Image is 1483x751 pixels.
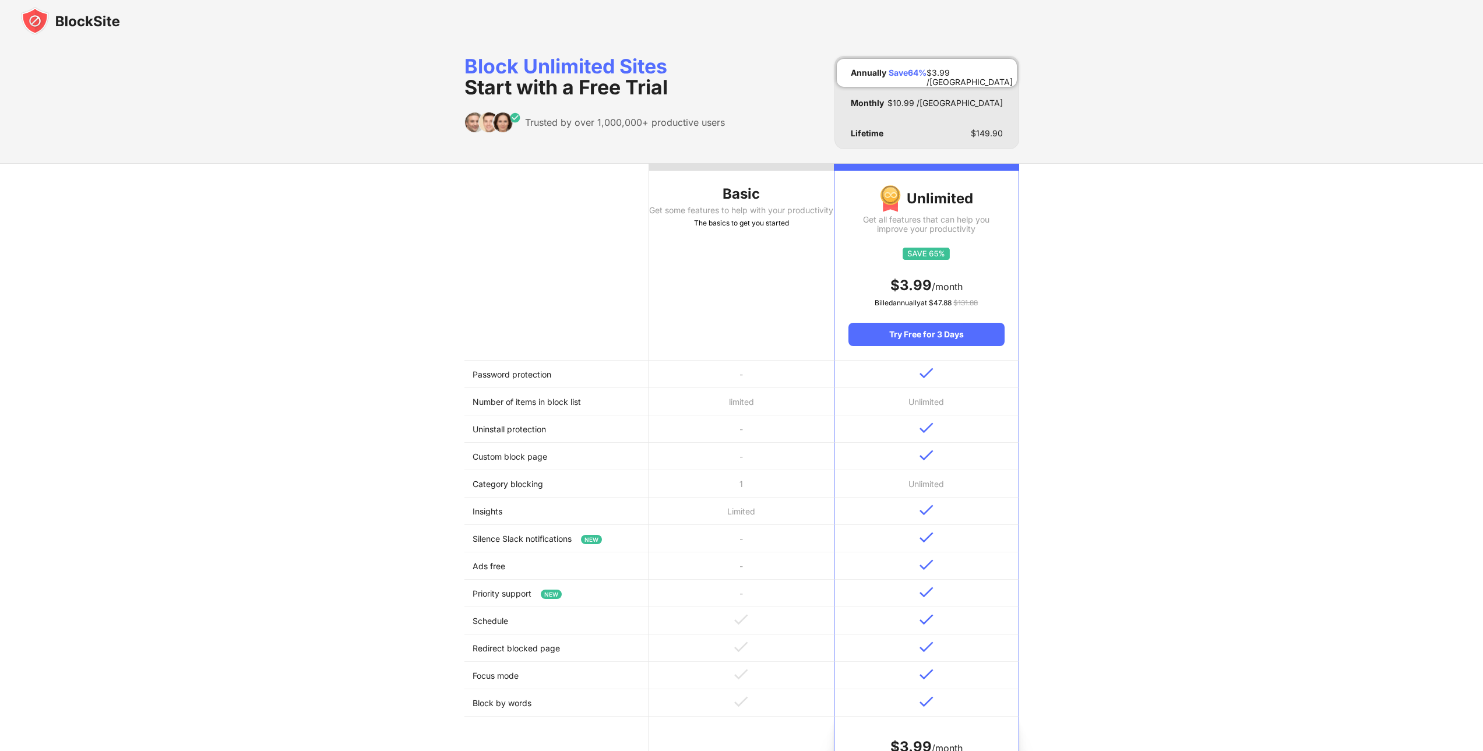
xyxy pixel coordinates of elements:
[734,614,748,625] img: v-grey.svg
[920,641,934,653] img: v-blue.svg
[953,298,978,307] span: $ 131.88
[464,388,649,415] td: Number of items in block list
[464,470,649,498] td: Category blocking
[464,525,649,552] td: Silence Slack notifications
[464,415,649,443] td: Uninstall protection
[525,117,725,128] div: Trusted by over 1,000,000+ productive users
[581,535,602,544] span: NEW
[464,634,649,662] td: Redirect blocked page
[649,443,834,470] td: -
[649,525,834,552] td: -
[920,368,934,379] img: v-blue.svg
[920,614,934,625] img: v-blue.svg
[649,388,834,415] td: limited
[848,215,1004,234] div: Get all features that can help you improve your productivity
[464,56,725,98] div: Block Unlimited Sites
[834,470,1019,498] td: Unlimited
[903,248,950,260] img: save65.svg
[920,422,934,433] img: v-blue.svg
[848,297,1004,309] div: Billed annually at $ 47.88
[734,696,748,707] img: v-grey.svg
[889,68,927,77] div: Save 64 %
[649,580,834,607] td: -
[464,662,649,689] td: Focus mode
[464,607,649,634] td: Schedule
[734,669,748,680] img: v-grey.svg
[464,689,649,717] td: Block by words
[649,206,834,215] div: Get some features to help with your productivity
[920,669,934,680] img: v-blue.svg
[649,415,834,443] td: -
[464,580,649,607] td: Priority support
[920,532,934,543] img: v-blue.svg
[927,68,1013,77] div: $ 3.99 /[GEOGRAPHIC_DATA]
[464,552,649,580] td: Ads free
[649,217,834,229] div: The basics to get you started
[464,443,649,470] td: Custom block page
[851,129,883,138] div: Lifetime
[649,498,834,525] td: Limited
[464,498,649,525] td: Insights
[880,185,901,213] img: img-premium-medal
[649,185,834,203] div: Basic
[851,98,884,108] div: Monthly
[834,388,1019,415] td: Unlimited
[649,470,834,498] td: 1
[649,552,834,580] td: -
[464,75,668,99] span: Start with a Free Trial
[649,361,834,388] td: -
[464,361,649,388] td: Password protection
[734,641,748,653] img: v-grey.svg
[971,129,1003,138] div: $ 149.90
[851,68,886,77] div: Annually
[920,450,934,461] img: v-blue.svg
[920,587,934,598] img: v-blue.svg
[920,696,934,707] img: v-blue.svg
[848,276,1004,295] div: /month
[848,323,1004,346] div: Try Free for 3 Days
[541,590,562,599] span: NEW
[920,505,934,516] img: v-blue.svg
[890,277,932,294] span: $ 3.99
[887,98,1003,108] div: $ 10.99 /[GEOGRAPHIC_DATA]
[464,112,521,133] img: trusted-by.svg
[848,185,1004,213] div: Unlimited
[21,7,120,35] img: blocksite-icon-black.svg
[920,559,934,570] img: v-blue.svg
